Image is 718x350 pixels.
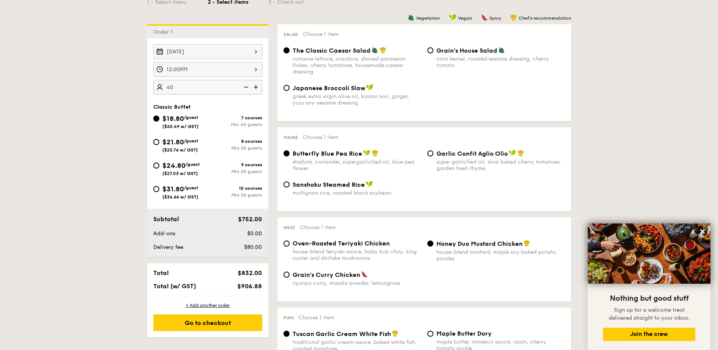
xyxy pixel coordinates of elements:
div: shallots, coriander, supergarlicfied oil, blue pea flower [293,159,421,172]
span: Choose 1 item [300,224,336,231]
span: Vegetarian [416,16,440,21]
div: Min 30 guests [208,145,262,151]
div: Min 30 guests [208,169,262,174]
input: Maple Butter Dorymaple butter, romesco sauce, raisin, cherry tomato pickle [427,331,433,337]
span: Choose 1 item [298,314,334,321]
span: Total (w/ GST) [153,283,196,290]
input: Grain's Curry Chickennyonya curry, masala powder, lemongrass [283,272,290,278]
span: Choose 1 item [302,134,338,141]
span: Mains [283,135,298,140]
input: Honey Duo Mustard Chickenhouse-blend mustard, maple soy baked potato, parsley [427,241,433,247]
span: ($34.66 w/ GST) [162,194,198,200]
img: DSC07876-Edit02-Large.jpeg [588,223,710,284]
input: $31.80/guest($34.66 w/ GST)10 coursesMin 30 guests [153,186,159,192]
input: Oven-Roasted Teriyaki Chickenhouse-blend teriyaki sauce, baby bok choy, king oyster and shiitake ... [283,241,290,247]
span: Maple Butter Dory [436,330,492,337]
div: 10 courses [208,186,262,191]
span: Total [153,269,169,277]
img: icon-vegan.f8ff3823.svg [449,14,456,21]
span: Sanshoku Steamed Rice [293,181,365,188]
button: Join the crew [603,328,695,341]
span: /guest [184,115,198,120]
span: Order 1 [153,29,176,35]
input: $24.80/guest($27.03 w/ GST)9 coursesMin 30 guests [153,162,159,169]
img: icon-vegetarian.fe4039eb.svg [408,14,414,21]
div: 7 courses [208,115,262,120]
img: icon-chef-hat.a58ddaea.svg [510,14,517,21]
span: Salad [283,32,298,37]
input: Tuscan Garlic Cream White Fishtraditional garlic cream sauce, baked white fish, roasted tomatoes [283,331,290,337]
span: /guest [184,185,198,191]
span: ($20.49 w/ GST) [162,124,199,129]
span: Sign up for a welcome treat delivered straight to your inbox. [609,307,690,321]
img: icon-vegetarian.fe4039eb.svg [498,47,505,53]
img: icon-spicy.37a8142b.svg [361,271,368,278]
span: $21.80 [162,138,184,146]
input: Butterfly Blue Pea Riceshallots, coriander, supergarlicfied oil, blue pea flower [283,150,290,156]
span: Honey Duo Mustard Chicken [436,240,523,247]
div: multigrain rice, roasted black soybean [293,190,421,196]
span: $906.88 [237,283,262,290]
span: Add-ons [153,230,175,237]
img: icon-chef-hat.a58ddaea.svg [517,150,524,156]
span: Garlic Confit Aglio Olio [436,150,508,157]
img: icon-vegan.f8ff3823.svg [366,84,374,91]
input: $21.80/guest($23.76 w/ GST)8 coursesMin 30 guests [153,139,159,145]
div: + Add another order [153,302,262,308]
img: icon-chef-hat.a58ddaea.svg [380,47,386,53]
div: greek extra virgin olive oil, kizami nori, ginger, yuzu soy-sesame dressing [293,93,421,106]
input: Number of guests [153,80,262,95]
span: Spicy [489,16,501,21]
button: Close [696,225,709,237]
div: 8 courses [208,139,262,144]
span: Tuscan Garlic Cream White Fish [293,330,391,337]
span: /guest [184,138,198,144]
span: Grain's Curry Chicken [293,271,360,278]
img: icon-spicy.37a8142b.svg [481,14,488,21]
img: icon-reduce.1d2dbef1.svg [240,80,251,94]
div: romaine lettuce, croutons, shaved parmesan flakes, cherry tomatoes, housemade caesar dressing [293,56,421,75]
input: Event date [153,44,262,59]
img: icon-vegetarian.fe4039eb.svg [371,47,378,53]
div: nyonya curry, masala powder, lemongrass [293,280,421,286]
div: house-blend teriyaki sauce, baby bok choy, king oyster and shiitake mushrooms [293,248,421,261]
img: icon-chef-hat.a58ddaea.svg [523,240,530,247]
span: $832.00 [238,269,262,277]
div: corn kernel, roasted sesame dressing, cherry tomato [436,56,565,69]
span: $752.00 [238,216,262,223]
span: Japanese Broccoli Slaw [293,84,365,92]
input: Garlic Confit Aglio Oliosuper garlicfied oil, slow baked cherry tomatoes, garden fresh thyme [427,150,433,156]
input: Event time [153,62,262,77]
input: Japanese Broccoli Slawgreek extra virgin olive oil, kizami nori, ginger, yuzu soy-sesame dressing [283,85,290,91]
span: Nothing but good stuff [610,294,688,303]
span: Chef's recommendation [519,16,571,21]
span: Vegan [458,16,472,21]
span: The Classic Caesar Salad [293,47,371,54]
img: icon-add.58712e84.svg [251,80,262,94]
span: Butterfly Blue Pea Rice [293,150,362,157]
div: Min 40 guests [208,122,262,127]
img: icon-vegan.f8ff3823.svg [366,181,373,187]
span: Delivery fee [153,244,183,250]
div: Go to checkout [153,314,262,331]
div: house-blend mustard, maple soy baked potato, parsley [436,249,565,262]
input: Grain's House Saladcorn kernel, roasted sesame dressing, cherry tomato [427,47,433,53]
span: Subtotal [153,216,179,223]
span: $0.00 [247,230,262,237]
span: Meat [283,225,295,230]
span: $24.80 [162,161,185,170]
span: $18.80 [162,114,184,123]
span: $31.80 [162,185,184,193]
span: /guest [185,162,200,167]
input: Sanshoku Steamed Ricemultigrain rice, roasted black soybean [283,181,290,187]
span: ($27.03 w/ GST) [162,171,198,176]
div: super garlicfied oil, slow baked cherry tomatoes, garden fresh thyme [436,159,565,172]
span: $80.00 [244,244,262,250]
img: icon-vegan.f8ff3823.svg [509,150,516,156]
img: icon-chef-hat.a58ddaea.svg [372,150,378,156]
div: Min 30 guests [208,192,262,198]
input: The Classic Caesar Saladromaine lettuce, croutons, shaved parmesan flakes, cherry tomatoes, house... [283,47,290,53]
span: Classic Buffet [153,104,191,110]
img: icon-chef-hat.a58ddaea.svg [392,330,399,337]
span: Choose 1 item [303,31,339,37]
